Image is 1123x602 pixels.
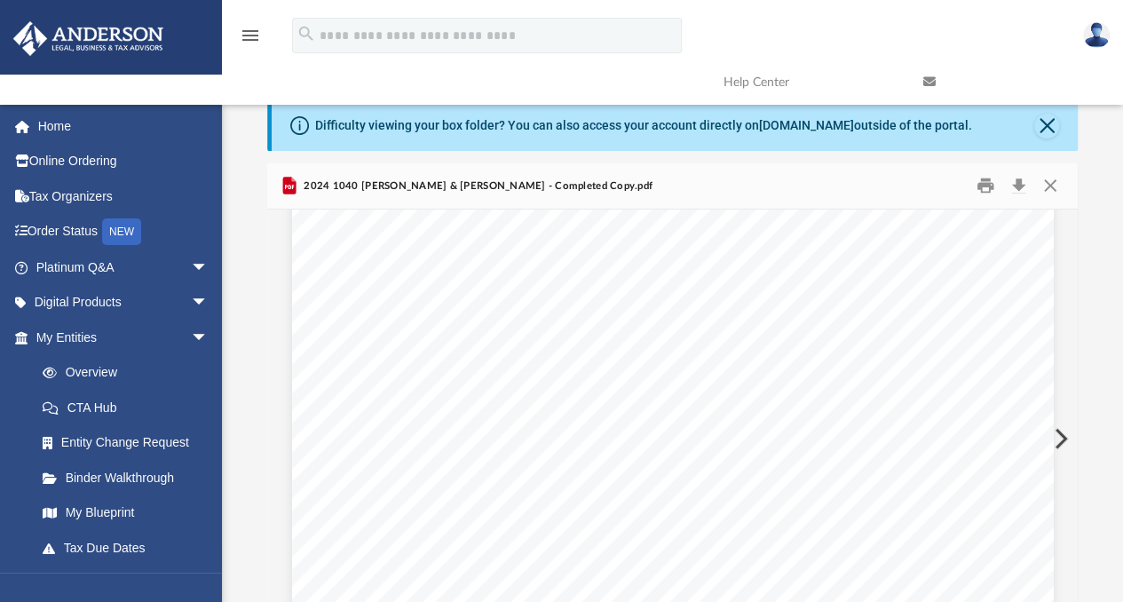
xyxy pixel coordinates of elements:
button: Next File [1040,414,1079,463]
a: CTA Hub [25,390,235,425]
a: Help Center [710,47,910,117]
a: Tax Organizers [12,178,235,214]
a: My Anderson Teamarrow_drop_down [12,566,226,601]
span: arrow_drop_down [191,285,226,321]
span: arrow_drop_down [191,250,226,286]
span: arrow_drop_down [191,320,226,356]
button: Download [1002,172,1034,200]
button: Close [1034,114,1059,139]
a: Digital Productsarrow_drop_down [12,285,235,321]
a: menu [240,34,261,46]
div: Difficulty viewing your box folder? You can also access your account directly on outside of the p... [315,116,972,135]
a: Overview [25,355,235,391]
i: menu [240,25,261,46]
a: My Blueprint [25,495,226,531]
i: search [297,24,316,44]
div: NEW [102,218,141,245]
button: Close [1034,172,1066,200]
a: Binder Walkthrough [25,460,235,495]
img: User Pic [1083,22,1110,48]
a: Home [12,108,235,144]
a: Order StatusNEW [12,214,235,250]
span: arrow_drop_down [191,566,226,602]
button: Print [968,172,1003,200]
a: Online Ordering [12,144,235,179]
a: My Entitiesarrow_drop_down [12,320,235,355]
a: Tax Due Dates [25,530,235,566]
a: [DOMAIN_NAME] [759,118,854,132]
a: Entity Change Request [25,425,235,461]
img: Anderson Advisors Platinum Portal [8,21,169,56]
a: Platinum Q&Aarrow_drop_down [12,250,235,285]
span: 2024 1040 [PERSON_NAME] & [PERSON_NAME] - Completed Copy.pdf [300,178,652,194]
